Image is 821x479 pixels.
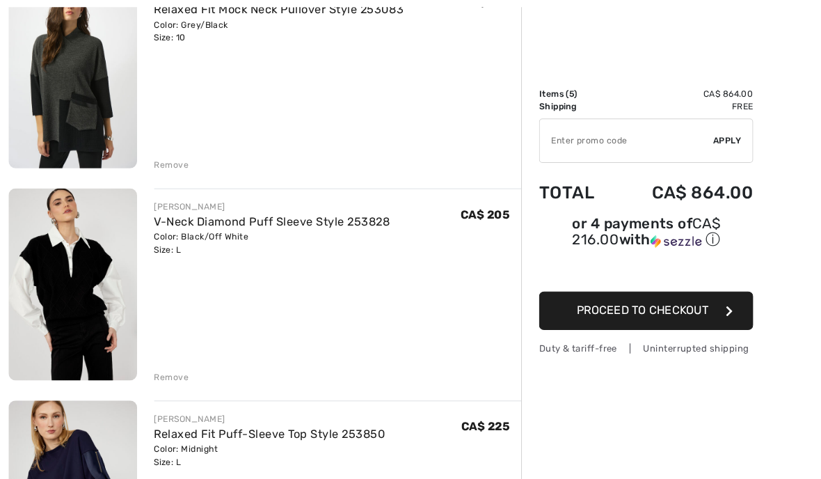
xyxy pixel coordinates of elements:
[150,402,376,415] div: [PERSON_NAME]
[555,86,559,96] span: 5
[599,85,734,97] td: CA$ 864.00
[8,184,134,371] img: V-Neck Diamond Puff Sleeve Style 253828
[525,85,599,97] td: Items ( )
[599,97,734,110] td: Free
[150,416,376,430] a: Relaxed Fit Puff-Sleeve Top Style 253850
[150,3,394,16] a: Relaxed Fit Mock Neck Pullover Style 253083
[449,203,497,216] span: CA$ 205
[150,155,184,167] div: Remove
[695,131,723,143] span: Apply
[150,210,381,223] a: V-Neck Diamond Puff Sleeve Style 253828
[634,229,684,242] img: Sezzle
[525,164,599,212] td: Total
[525,284,734,322] button: Proceed to Checkout
[526,116,695,158] input: Promo code
[150,432,376,457] div: Color: Midnight Size: L
[599,164,734,212] td: CA$ 864.00
[525,212,734,243] div: or 4 payments of with
[525,212,734,248] div: or 4 payments ofCA$ 216.00withSezzle Click to learn more about Sezzle
[150,225,381,250] div: Color: Black/Off White Size: L
[150,361,184,374] div: Remove
[525,333,734,346] div: Duty & tariff-free | Uninterrupted shipping
[525,248,734,279] iframe: PayPal-paypal
[562,296,690,309] span: Proceed to Checkout
[150,18,394,43] div: Color: Grey/Black Size: 10
[150,196,381,208] div: [PERSON_NAME]
[525,97,599,110] td: Shipping
[557,210,702,242] span: CA$ 216.00
[449,409,497,423] span: CA$ 225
